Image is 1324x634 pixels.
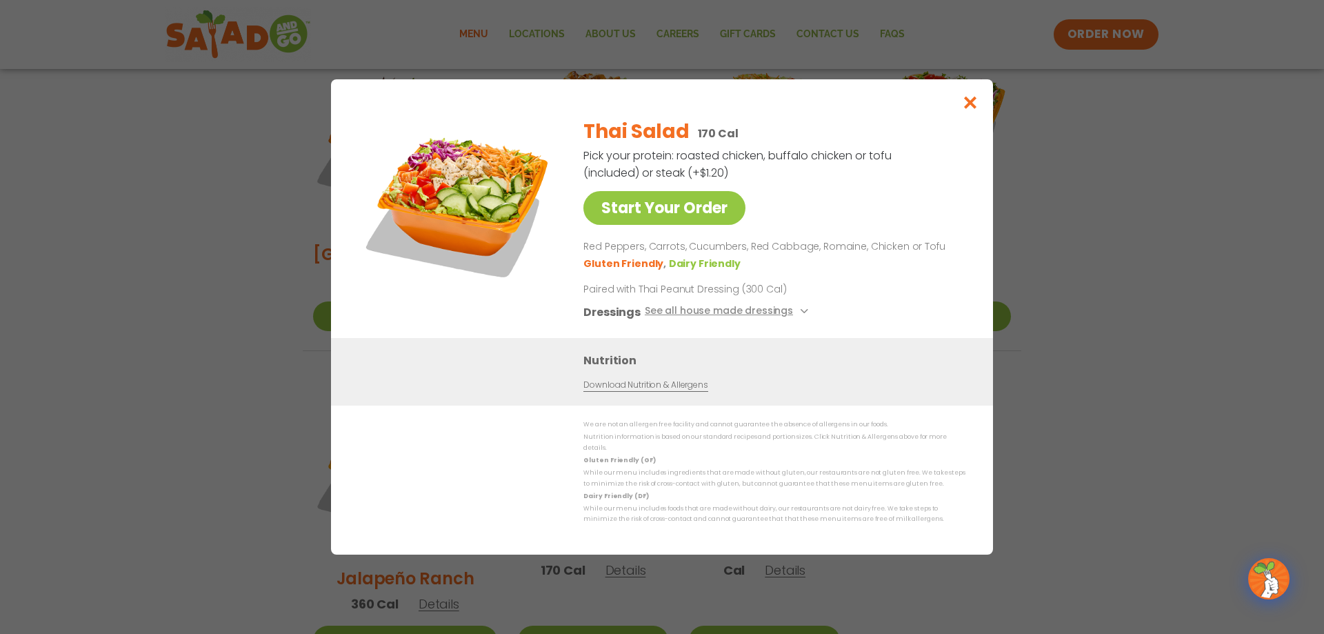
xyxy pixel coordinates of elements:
p: Nutrition information is based on our standard recipes and portion sizes. Click Nutrition & Aller... [583,432,965,453]
a: Start Your Order [583,191,745,225]
h2: Thai Salad [583,117,689,146]
button: See all house made dressings [645,304,812,321]
p: Pick your protein: roasted chicken, buffalo chicken or tofu (included) or steak (+$1.20) [583,147,894,181]
li: Dairy Friendly [669,257,743,271]
img: wpChatIcon [1250,559,1288,598]
h3: Nutrition [583,352,972,369]
p: 170 Cal [698,125,739,142]
a: Download Nutrition & Allergens [583,379,708,392]
p: While our menu includes foods that are made without dairy, our restaurants are not dairy free. We... [583,504,965,525]
p: While our menu includes ingredients that are made without gluten, our restaurants are not gluten ... [583,468,965,489]
button: Close modal [948,79,993,126]
img: Featured product photo for Thai Salad [362,107,555,300]
strong: Dairy Friendly (DF) [583,492,648,500]
h3: Dressings [583,304,641,321]
p: Paired with Thai Peanut Dressing (300 Cal) [583,282,839,297]
p: Red Peppers, Carrots, Cucumbers, Red Cabbage, Romaine, Chicken or Tofu [583,239,960,255]
p: We are not an allergen free facility and cannot guarantee the absence of allergens in our foods. [583,419,965,430]
strong: Gluten Friendly (GF) [583,456,655,464]
li: Gluten Friendly [583,257,668,271]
